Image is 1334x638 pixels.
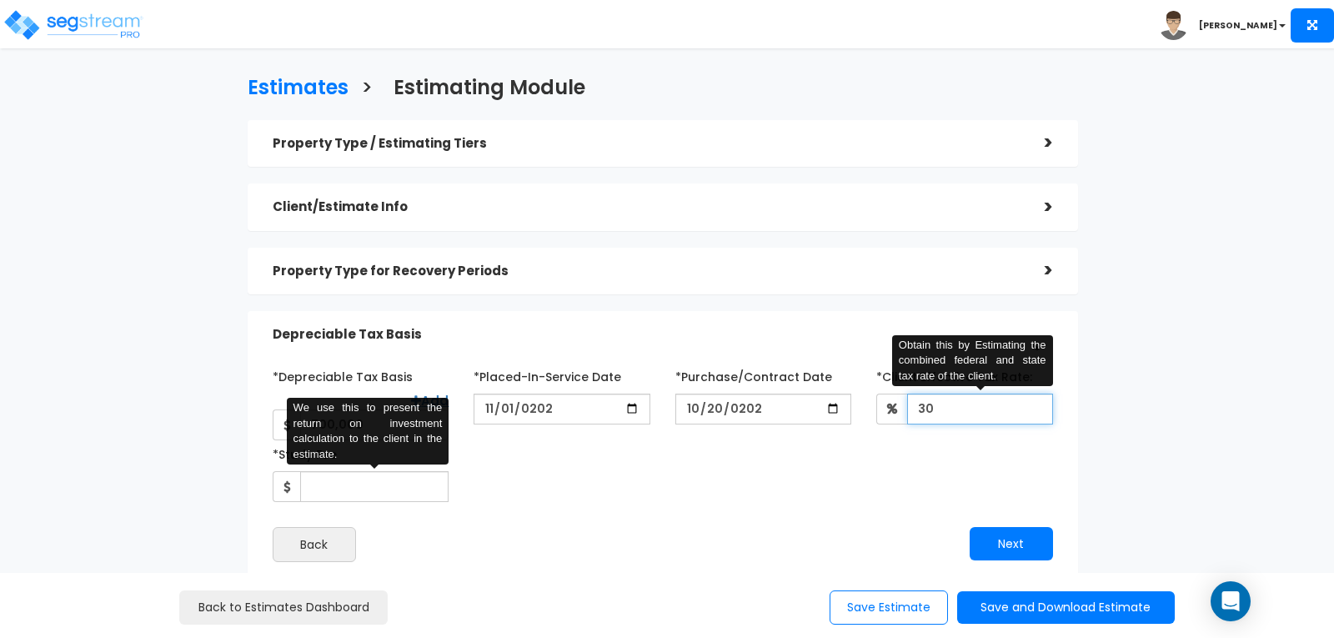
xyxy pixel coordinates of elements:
div: > [1020,194,1053,220]
h5: Client/Estimate Info [273,200,1020,214]
h5: Property Type / Estimating Tiers [273,137,1020,151]
a: Estimates [235,60,349,111]
div: > [1023,318,1049,351]
img: logo_pro_r.png [3,8,144,42]
button: Save Estimate [830,590,948,625]
button: Save and Download Estimate [957,591,1175,624]
a: Estimating Module [381,60,585,111]
button: Back [273,527,356,562]
label: *Purchase/Contract Date [675,363,832,385]
div: Open Intercom Messenger [1211,581,1251,621]
div: > [1020,258,1053,284]
a: Add [411,392,449,409]
label: *Placed-In-Service Date [474,363,621,385]
button: Next [970,527,1053,560]
h3: Estimates [248,77,349,103]
h3: > [361,77,373,103]
h5: Property Type for Recovery Periods [273,264,1020,279]
div: Obtain this by Estimating the combined federal and state tax rate of the client. [892,335,1053,387]
label: *Study Fee [273,440,337,463]
h5: Depreciable Tax Basis [273,328,1020,342]
b: [PERSON_NAME] [1199,19,1277,32]
label: *Depreciable Tax Basis [273,363,413,385]
div: > [1020,130,1053,156]
div: We use this to present the return on investment calculation to the client in the estimate. [287,398,449,465]
img: avatar.png [1159,11,1188,40]
a: Back to Estimates Dashboard [179,590,388,625]
label: *Client Effective Tax Rate: [876,363,1032,385]
h3: Estimating Module [394,77,585,103]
